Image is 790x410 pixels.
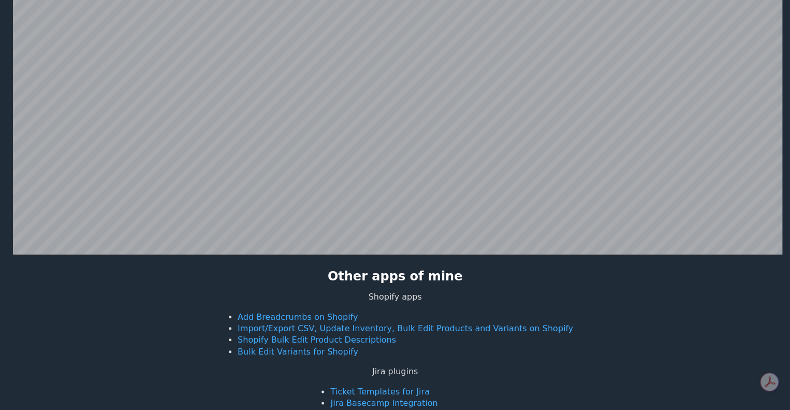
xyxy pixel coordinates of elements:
a: Import/Export CSV, Update Inventory, Bulk Edit Products and Variants on Shopify [238,323,573,333]
h2: Other apps of mine [328,268,463,286]
a: Jira Basecamp Integration [330,398,437,408]
a: Bulk Edit Variants for Shopify [238,347,358,357]
a: Add Breadcrumbs on Shopify [238,312,358,322]
a: Ticket Templates for Jira [330,387,429,397]
a: Shopify Bulk Edit Product Descriptions [238,335,396,345]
